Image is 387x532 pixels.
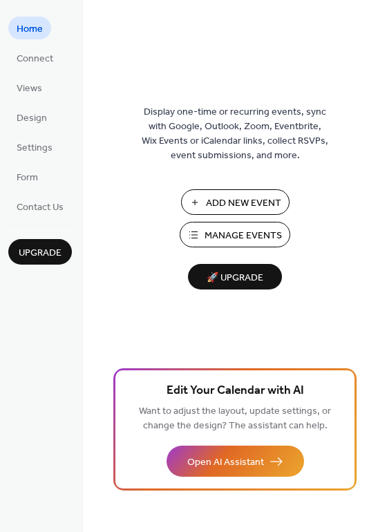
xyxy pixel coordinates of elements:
[17,22,43,37] span: Home
[181,189,290,215] button: Add New Event
[8,165,46,188] a: Form
[17,82,42,96] span: Views
[8,195,72,218] a: Contact Us
[187,455,264,470] span: Open AI Assistant
[139,402,331,435] span: Want to adjust the layout, update settings, or change the design? The assistant can help.
[8,239,72,265] button: Upgrade
[17,111,47,126] span: Design
[17,171,38,185] span: Form
[142,105,328,163] span: Display one-time or recurring events, sync with Google, Outlook, Zoom, Eventbrite, Wix Events or ...
[196,269,274,287] span: 🚀 Upgrade
[8,135,61,158] a: Settings
[17,200,64,215] span: Contact Us
[206,196,281,211] span: Add New Event
[17,52,53,66] span: Connect
[17,141,53,155] span: Settings
[8,76,50,99] a: Views
[167,381,304,401] span: Edit Your Calendar with AI
[188,264,282,289] button: 🚀 Upgrade
[180,222,290,247] button: Manage Events
[205,229,282,243] span: Manage Events
[167,446,304,477] button: Open AI Assistant
[8,106,55,129] a: Design
[8,17,51,39] a: Home
[19,246,62,260] span: Upgrade
[8,46,62,69] a: Connect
